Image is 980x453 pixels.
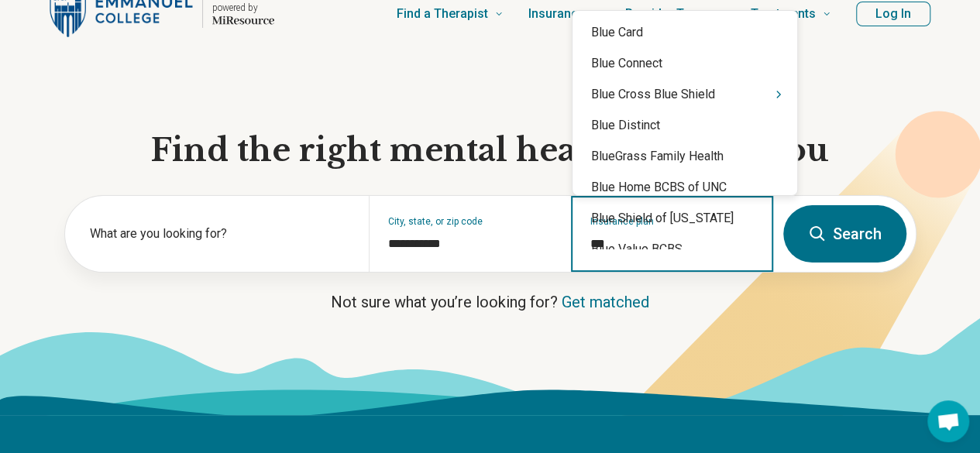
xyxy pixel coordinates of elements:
div: Blue Home BCBS of UNC [573,172,797,203]
button: Search [783,205,906,263]
a: Get matched [562,293,649,311]
div: Blue Value BCBS [573,234,797,265]
span: Find a Therapist [397,3,488,25]
button: Log In [856,2,930,26]
div: Open chat [927,400,969,442]
div: BlueGrass Family Health [573,141,797,172]
span: Treatments [751,3,816,25]
div: Suggestions [573,17,797,249]
div: Blue Connect [573,48,797,79]
div: Blue Cross Blue Shield [573,79,797,110]
div: Blue Shield of [US_STATE] [573,203,797,234]
p: powered by [212,2,274,14]
label: What are you looking for? [90,225,350,243]
div: Blue Distinct [573,110,797,141]
p: Not sure what you’re looking for? [64,291,916,313]
div: Blue Card [573,17,797,48]
h1: Find the right mental health care for you [64,130,916,170]
span: Insurance [528,3,585,25]
span: Provider Types [625,3,710,25]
